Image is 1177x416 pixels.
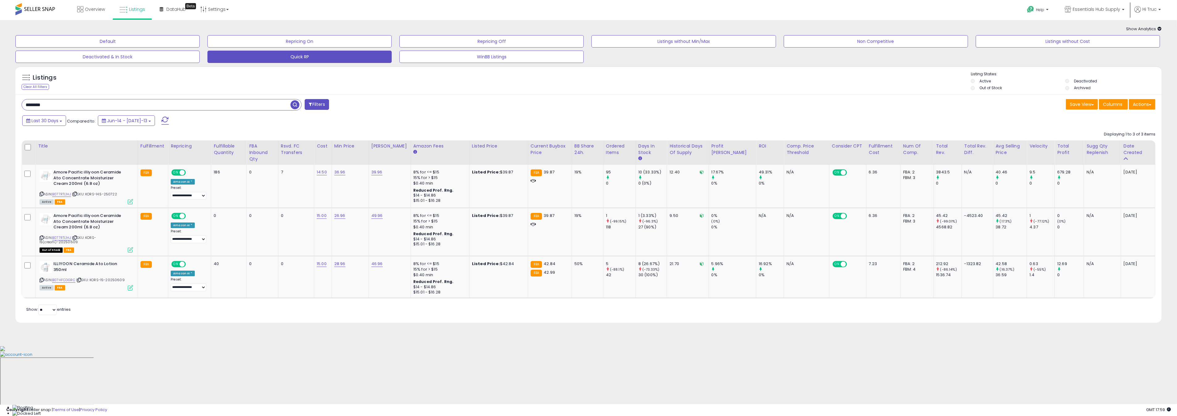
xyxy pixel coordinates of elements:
div: 8% for <= $15 [413,261,465,267]
div: 0 [1057,272,1084,278]
div: 16.92% [759,261,784,267]
a: Help [1022,1,1055,20]
span: 39.87 [544,213,554,218]
img: 31UwoONR3pL._SL40_.jpg [40,169,52,182]
span: | SKU: KORS-15-20250609 [76,277,125,282]
label: Deactivated [1074,78,1097,84]
div: Fulfillment Cost [869,143,898,156]
div: 1 (3.33%) [638,213,667,218]
img: Floating [12,405,33,411]
div: $14 - $14.86 [413,285,465,290]
span: All listings currently available for purchase on Amazon [40,199,54,205]
a: 15.00 [317,261,327,267]
b: Reduced Prof. Rng. [413,279,454,284]
div: Total Profit [1057,143,1081,156]
a: B077RTL1HJ [52,235,71,240]
div: 0% [759,272,784,278]
div: Total Rev. [936,143,959,156]
div: 0 [249,169,273,175]
small: (-99.15%) [610,219,626,224]
div: 0 [1057,224,1084,230]
div: $0.40 min [413,272,465,278]
span: Overview [85,6,105,12]
div: $0.40 min [413,224,465,230]
div: Historical Days Of Supply [670,143,706,156]
div: 50% [574,261,599,267]
span: ON [833,170,841,175]
div: ASIN: [40,213,133,252]
span: ON [833,214,841,219]
a: 46.96 [371,261,383,267]
div: Amazon AI * [171,223,195,228]
span: ON [172,262,180,267]
span: Show Analytics [1126,26,1162,32]
div: 0 [1057,213,1084,218]
div: N/A [787,261,824,267]
div: [PERSON_NAME] [371,143,408,149]
div: 12.40 [670,169,704,175]
span: 42.99 [544,269,555,275]
div: 0 [249,261,273,267]
div: $15.01 - $16.28 [413,198,465,203]
div: 10 (33.33%) [638,169,667,175]
div: Days In Stock [638,143,665,156]
div: 8% for <= $15 [413,213,465,218]
div: Fulfillment [140,143,165,149]
button: Default [15,35,200,48]
small: FBA [531,213,542,220]
button: Save View [1066,99,1098,110]
div: 0% [712,224,756,230]
span: 42.84 [544,261,555,267]
b: Listed Price: [472,169,500,175]
small: FBA [140,261,152,268]
div: Sugg Qty Replenish [1087,143,1118,156]
div: [DATE] [1124,261,1148,267]
div: Rsvd. FC Transfers [281,143,311,156]
div: ASIN: [40,169,133,204]
small: (-77.12%) [1034,219,1050,224]
div: 40 [214,261,242,267]
a: 28.96 [334,261,345,267]
div: Comp. Price Threshold [787,143,827,156]
button: Deactivated & In Stock [15,51,200,63]
div: BB Share 24h. [574,143,601,156]
div: FBA: 2 [903,261,929,267]
div: $0.40 min [413,181,465,186]
div: 0 [936,181,962,186]
small: FBA [140,169,152,176]
div: Profit [PERSON_NAME] [712,143,753,156]
div: N/A [787,213,824,218]
small: (-73.33%) [642,267,659,272]
div: 5 [606,261,636,267]
b: Amore Pacific illiyoon Ceramide Ato Concentrate Moisturizer Cream 200ml (6.8 oz) [53,213,128,232]
span: All listings that are currently out of stock and unavailable for purchase on Amazon [40,248,63,253]
div: 12.69 [1057,261,1084,267]
div: 1 [1029,213,1054,218]
a: 14.50 [317,169,327,175]
div: $39.87 [472,169,523,175]
a: 39.96 [371,169,382,175]
span: OFF [185,170,195,175]
div: Clear All Filters [22,84,49,90]
span: ON [833,262,841,267]
div: Min Price [334,143,366,149]
div: 40.46 [996,169,1027,175]
span: DataHub [166,6,186,12]
a: 49.96 [371,213,383,219]
div: Preset: [171,229,206,243]
div: 1 [606,213,636,218]
div: 1.4 [1029,272,1054,278]
b: Amore Pacific illiyoon Ceramide Ato Concentrate Moisturizer Cream 200ml (6.8 oz) [53,169,128,188]
div: 0% [712,213,756,218]
div: 0% [759,181,784,186]
div: 0 (0%) [638,181,667,186]
label: Out of Stock [979,85,1002,90]
div: 0 [606,181,636,186]
a: 26.96 [334,213,345,219]
span: All listings currently available for purchase on Amazon [40,285,54,290]
b: Listed Price: [472,213,500,218]
div: Amazon AI * [171,179,195,185]
div: -1323.82 [964,261,988,267]
span: OFF [185,262,195,267]
div: N/A [1087,213,1116,218]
